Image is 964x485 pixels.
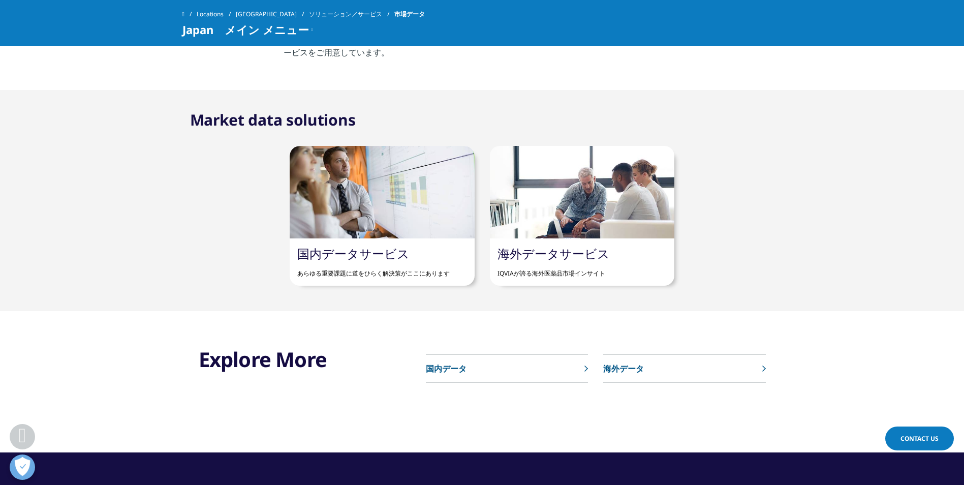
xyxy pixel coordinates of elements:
a: ソリューション／サービス [309,5,394,23]
h2: Market data solutions [190,110,356,130]
p: IQVIAが誇る海外医薬品市場インサイト [497,261,667,278]
a: 海外データ [603,355,765,383]
h3: Explore More [199,347,368,372]
span: Japan メイン メニュー [182,23,309,36]
a: [GEOGRAPHIC_DATA] [236,5,309,23]
a: 国内データ [426,355,588,383]
p: あらゆる重要課題に道をひらく解決策がここにあります [297,261,467,278]
p: 海外データ [603,362,644,375]
p: 国内データ [426,362,467,375]
a: Locations [197,5,236,23]
button: 優先設定センターを開く [10,454,35,480]
span: Contact Us [900,434,939,443]
a: 海外データサービス [497,245,610,262]
a: 国内データサービス [297,245,410,262]
a: Contact Us [885,427,954,450]
span: 市場データ [394,5,425,23]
